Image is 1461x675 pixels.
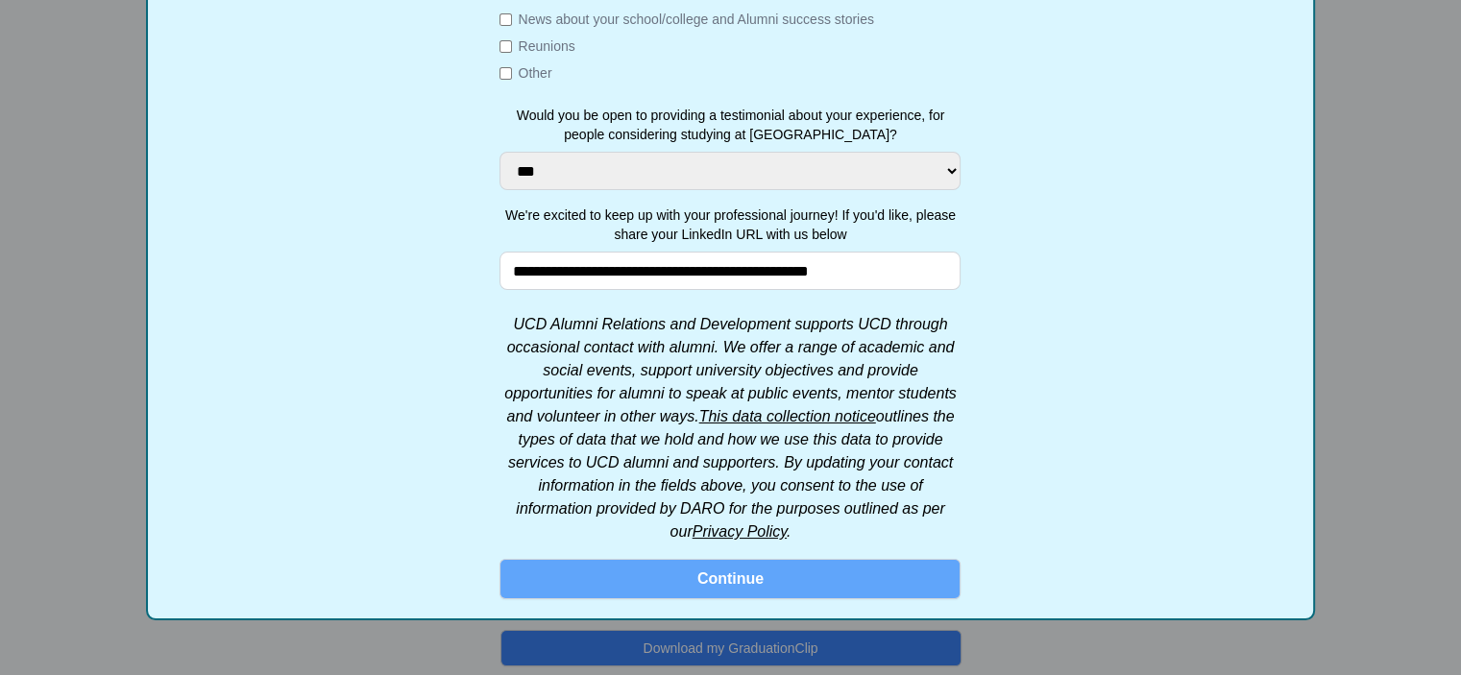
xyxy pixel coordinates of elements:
em: UCD Alumni Relations and Development supports UCD through occasional contact with alumni. We offe... [504,316,956,540]
label: News about your school/college and Alumni success stories [518,10,873,29]
label: Reunions [518,36,574,56]
label: Other [518,63,551,83]
button: Continue [499,559,961,599]
label: Would you be open to providing a testimonial about your experience, for people considering studyi... [499,106,961,144]
label: We're excited to keep up with your professional journey! If you'd like, please share your LinkedI... [499,205,961,244]
a: Privacy Policy [693,523,787,540]
a: This data collection notice [699,408,876,424]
